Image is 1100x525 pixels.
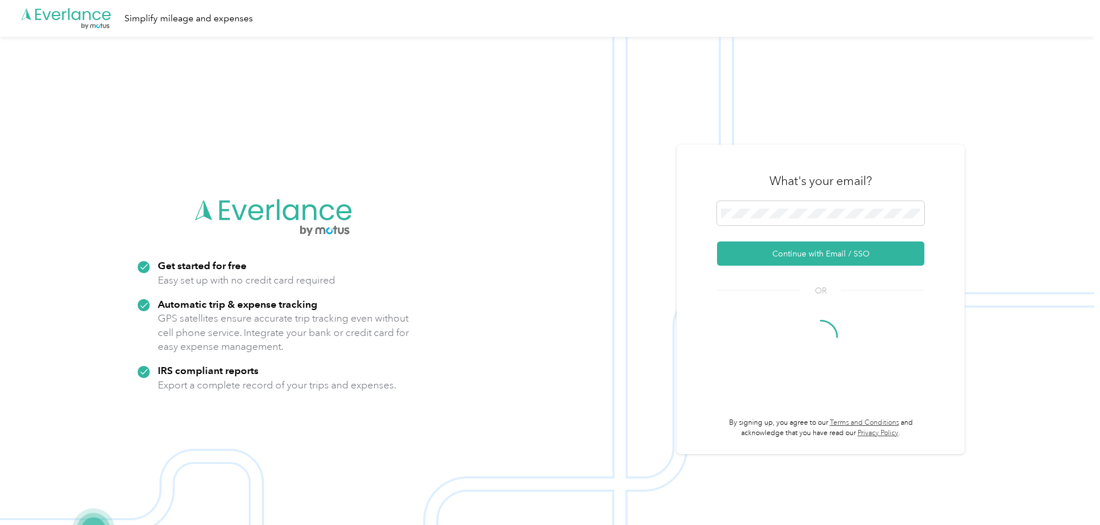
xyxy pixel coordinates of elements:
div: Simplify mileage and expenses [124,12,253,26]
p: Export a complete record of your trips and expenses. [158,378,396,392]
p: By signing up, you agree to our and acknowledge that you have read our . [717,418,924,438]
a: Privacy Policy [858,429,898,437]
p: Easy set up with no credit card required [158,273,335,288]
strong: IRS compliant reports [158,364,259,376]
strong: Get started for free [158,259,246,271]
p: GPS satellites ensure accurate trip tracking even without cell phone service. Integrate your bank... [158,311,409,354]
a: Terms and Conditions [830,418,899,427]
h3: What's your email? [769,173,872,189]
span: OR [801,285,841,297]
strong: Automatic trip & expense tracking [158,298,317,310]
button: Continue with Email / SSO [717,241,924,266]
